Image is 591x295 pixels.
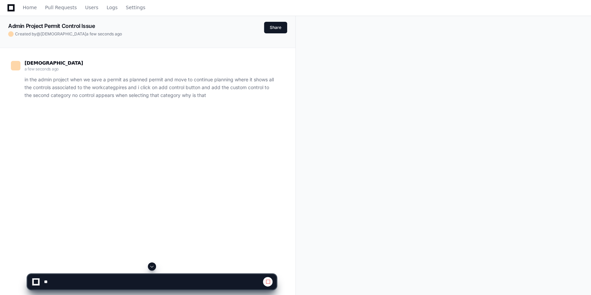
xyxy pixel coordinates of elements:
button: Share [264,22,287,33]
span: [DEMOGRAPHIC_DATA] [25,60,83,66]
span: a few seconds ago [86,31,122,36]
span: Created by [15,31,122,37]
span: a few seconds ago [25,66,59,71]
span: Home [23,5,37,10]
span: Users [85,5,98,10]
p: in the admin project when we save a permit as planned permit and move to continue planning where ... [25,76,276,99]
span: [DEMOGRAPHIC_DATA] [41,31,86,36]
span: Pull Requests [45,5,77,10]
app-text-character-animate: Admin Project Permit Control Issue [8,22,95,29]
span: Logs [107,5,118,10]
span: Settings [126,5,145,10]
span: @ [36,31,41,36]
